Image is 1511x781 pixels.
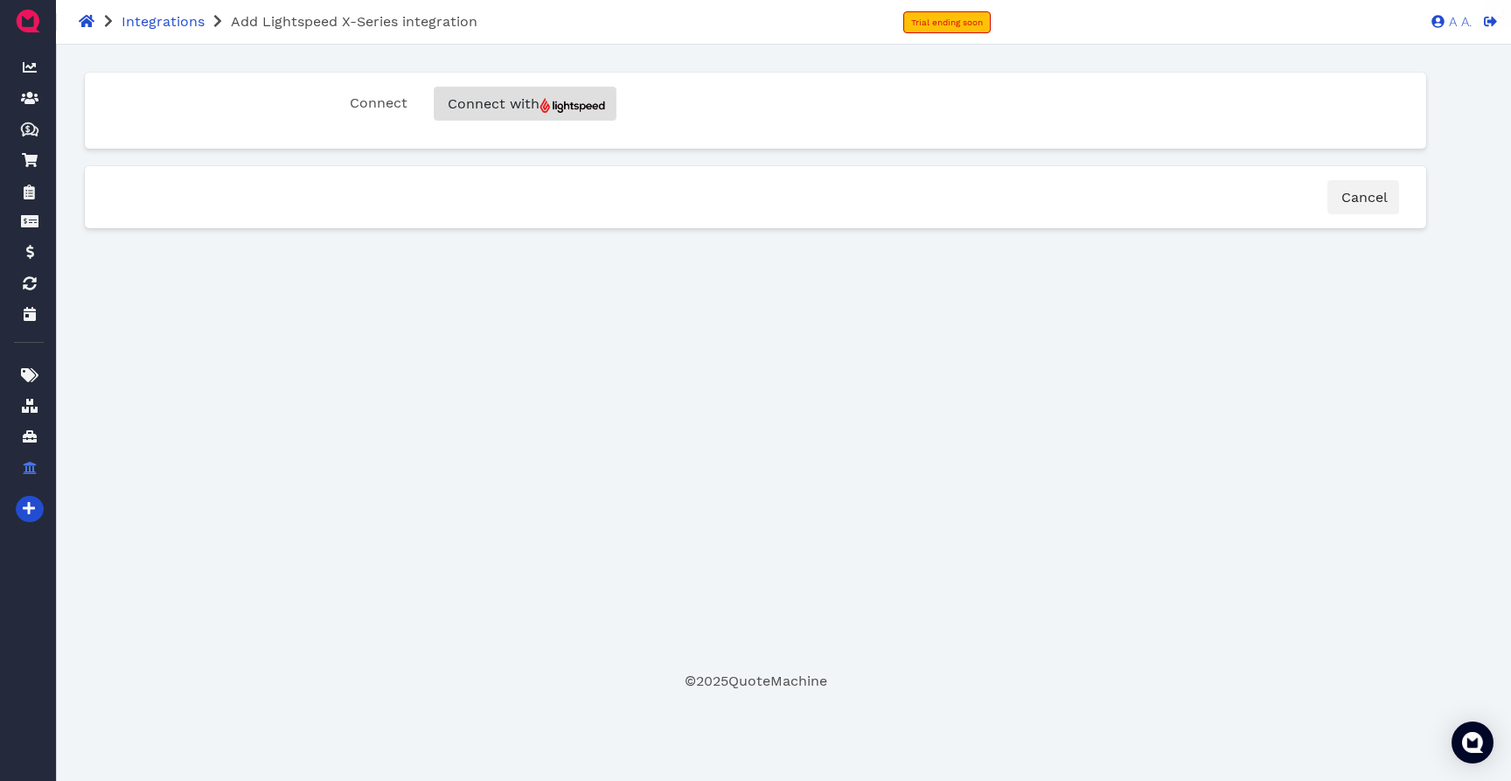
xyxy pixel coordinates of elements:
span: Connect [350,94,407,111]
a: Integrations [122,13,205,30]
img: QuoteM_icon_flat.png [14,7,42,35]
span: Connect with [445,95,605,112]
a: Cancel [1327,180,1399,214]
span: Add Lightspeed X-Series integration [231,13,477,30]
tspan: $ [25,124,31,133]
a: A A. [1423,13,1472,29]
img: Vend [540,98,605,113]
span: Trial ending soon [911,17,983,27]
span: Cancel [1339,189,1388,206]
div: Open Intercom Messenger [1452,722,1494,764]
a: Trial ending soon [903,11,991,33]
button: Connect withVend [434,87,616,121]
footer: © 2025 QuoteMachine [84,671,1427,692]
span: A A. [1445,16,1472,29]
